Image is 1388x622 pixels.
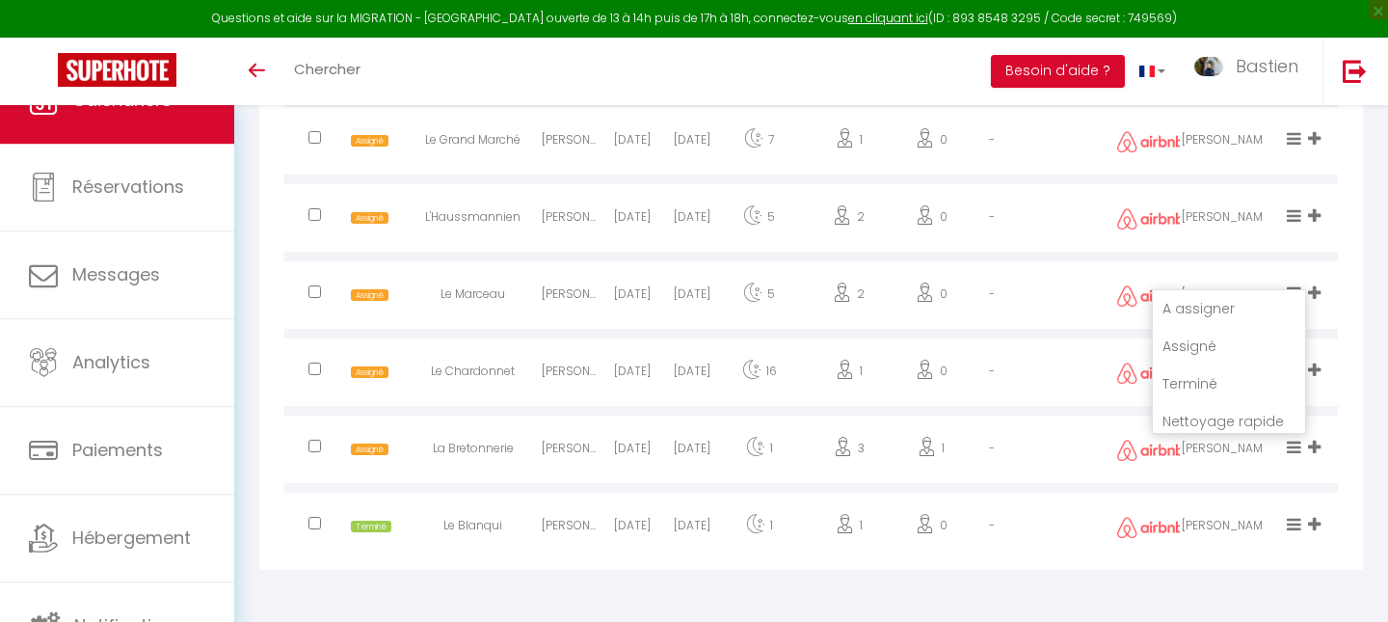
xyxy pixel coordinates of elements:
[1153,365,1305,402] li: Terminé
[15,8,73,66] button: Open LiveChat chat widget
[722,189,796,252] div: 5
[722,112,796,175] div: 7
[405,498,542,560] div: Le Blanqui
[722,498,796,560] div: 1
[72,175,184,199] span: Réservations
[991,55,1125,88] button: Besoin d'aide ?
[962,266,1023,329] div: -
[662,343,722,406] div: [DATE]
[542,266,601,329] div: [PERSON_NAME]
[901,189,961,252] div: 0
[662,266,722,329] div: [DATE]
[72,438,163,462] span: Paiements
[405,112,542,175] div: Le Grand Marché
[351,366,388,379] span: Assigné
[72,350,150,374] span: Analytics
[405,343,542,406] div: Le Chardonnet
[901,112,961,175] div: 0
[542,189,601,252] div: [PERSON_NAME]
[1194,57,1223,76] img: ...
[662,189,722,252] div: [DATE]
[351,289,388,302] span: Assigné
[1236,54,1298,78] span: Bastien
[796,343,901,406] div: 1
[722,343,796,406] div: 16
[1180,112,1274,175] div: [PERSON_NAME]
[280,38,375,105] a: Chercher
[962,343,1023,406] div: -
[1117,363,1185,384] img: airbnb2.png
[796,189,901,252] div: 2
[72,262,160,286] span: Messages
[405,420,542,483] div: La Bretonnerie
[542,498,601,560] div: [PERSON_NAME]
[1117,440,1185,461] img: airbnb2.png
[1153,290,1305,327] li: A assigner
[1180,189,1274,252] div: [PERSON_NAME]
[901,420,961,483] div: 1
[1117,517,1185,538] img: airbnb2.png
[542,420,601,483] div: [PERSON_NAME]
[662,112,722,175] div: [DATE]
[351,135,388,148] span: Assigné
[796,498,901,560] div: 1
[1153,328,1305,365] li: Assigné
[1343,59,1367,83] img: logout
[1117,131,1185,152] img: airbnb2.png
[962,112,1023,175] div: -
[294,59,360,79] span: Chercher
[962,189,1023,252] div: -
[405,189,542,252] div: L'Haussmannien
[351,444,388,456] span: Assigné
[1180,38,1322,105] a: ... Bastien
[601,266,661,329] div: [DATE]
[351,212,388,225] span: Assigné
[542,112,601,175] div: [PERSON_NAME]
[1117,208,1185,230] img: airbnb2.png
[1180,498,1274,560] div: [PERSON_NAME]
[601,420,661,483] div: [DATE]
[542,343,601,406] div: [PERSON_NAME]
[901,343,961,406] div: 0
[796,266,901,329] div: 2
[901,266,961,329] div: 0
[722,266,796,329] div: 5
[962,420,1023,483] div: -
[72,88,172,112] span: Calendriers
[1180,266,1274,329] div: [PERSON_NAME]
[601,189,661,252] div: [DATE]
[796,112,901,175] div: 1
[58,53,176,87] img: Super Booking
[72,526,191,550] span: Hébergement
[901,498,961,560] div: 0
[405,266,542,329] div: Le Marceau
[1180,420,1274,483] div: [PERSON_NAME]
[601,112,661,175] div: [DATE]
[351,521,391,533] span: Terminé
[662,498,722,560] div: [DATE]
[796,420,901,483] div: 3
[722,420,796,483] div: 1
[962,498,1023,560] div: -
[1117,285,1185,307] img: airbnb2.png
[1153,403,1305,440] li: Nettoyage rapide
[662,420,722,483] div: [DATE]
[601,498,661,560] div: [DATE]
[848,10,928,26] a: en cliquant ici
[601,343,661,406] div: [DATE]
